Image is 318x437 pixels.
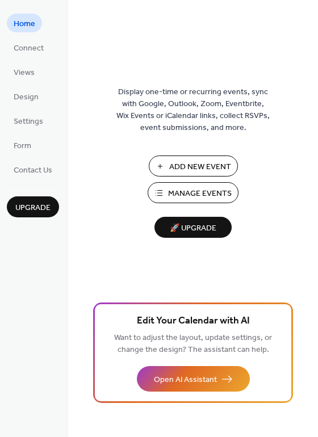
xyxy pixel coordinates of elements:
[7,14,42,32] a: Home
[114,330,272,358] span: Want to adjust the layout, update settings, or change the design? The assistant can help.
[7,62,41,81] a: Views
[116,86,270,134] span: Display one-time or recurring events, sync with Google, Outlook, Zoom, Eventbrite, Wix Events or ...
[14,91,39,103] span: Design
[137,313,250,329] span: Edit Your Calendar with AI
[168,188,232,200] span: Manage Events
[137,366,250,392] button: Open AI Assistant
[7,196,59,217] button: Upgrade
[14,165,52,177] span: Contact Us
[7,111,50,130] a: Settings
[7,87,45,106] a: Design
[169,161,231,173] span: Add New Event
[7,136,38,154] a: Form
[148,182,238,203] button: Manage Events
[14,18,35,30] span: Home
[154,374,217,386] span: Open AI Assistant
[161,221,225,236] span: 🚀 Upgrade
[149,156,238,177] button: Add New Event
[14,140,31,152] span: Form
[154,217,232,238] button: 🚀 Upgrade
[7,160,59,179] a: Contact Us
[15,202,51,214] span: Upgrade
[14,43,44,54] span: Connect
[14,67,35,79] span: Views
[14,116,43,128] span: Settings
[7,38,51,57] a: Connect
